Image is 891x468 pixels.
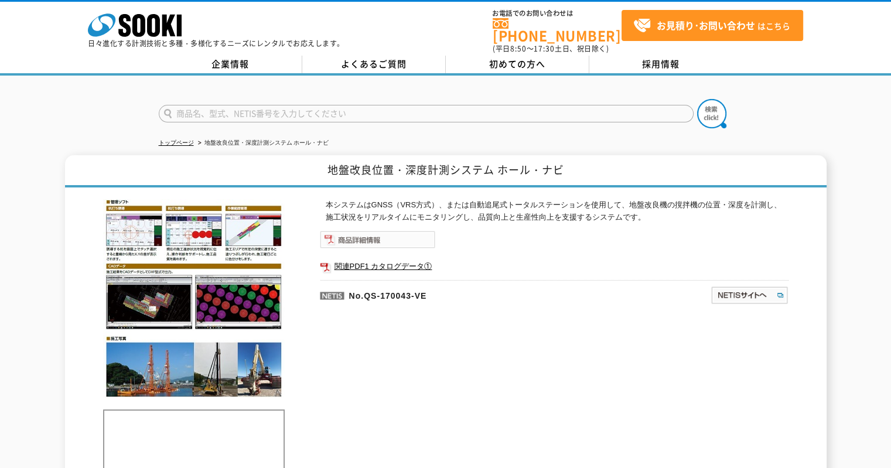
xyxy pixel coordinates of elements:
span: (平日 ～ 土日、祝日除く) [493,43,609,54]
img: btn_search.png [697,99,726,128]
a: よくあるご質問 [302,56,446,73]
a: お見積り･お問い合わせはこちら [622,10,803,41]
a: 採用情報 [589,56,733,73]
a: 関連PDF1 カタログデータ① [320,259,788,274]
span: 17:30 [534,43,555,54]
img: NETISサイトへ [711,286,788,305]
img: 商品詳細情報システム [320,231,435,248]
li: 地盤改良位置・深度計測システム ホール・ナビ [196,137,329,149]
p: No.QS-170043-VE [320,280,598,308]
a: トップページ [159,139,194,146]
a: 初めての方へ [446,56,589,73]
a: 商品詳細情報システム [320,238,435,247]
input: 商品名、型式、NETIS番号を入力してください [159,105,694,122]
span: お電話でのお問い合わせは [493,10,622,17]
strong: お見積り･お問い合わせ [657,18,755,32]
span: 8:50 [510,43,527,54]
p: 本システムはGNSS（VRS方式）、または自動追尾式トータルステーションを使用して、地盤改良機の撹拌機の位置・深度を計測し、施工状況をリアルタイムにモニタリングし、品質向上と生産性向上を支援する... [326,199,788,224]
span: はこちら [633,17,790,35]
span: 初めての方へ [489,57,545,70]
p: 日々進化する計測技術と多種・多様化するニーズにレンタルでお応えします。 [88,40,344,47]
a: [PHONE_NUMBER] [493,18,622,42]
a: 企業情報 [159,56,302,73]
h1: 地盤改良位置・深度計測システム ホール・ナビ [65,155,827,187]
img: 地盤改良位置・深度計測システム ホール・ナビ [103,199,285,398]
